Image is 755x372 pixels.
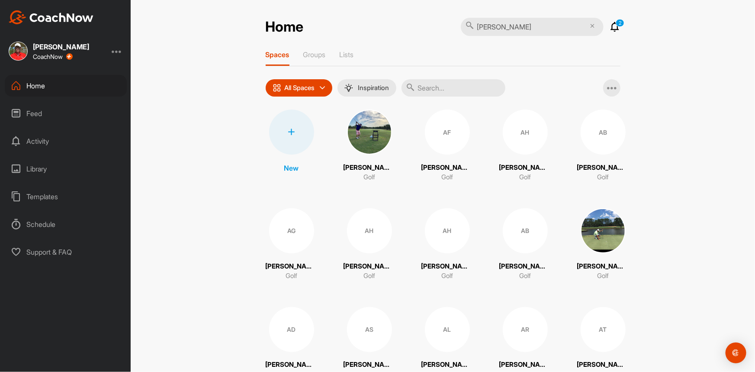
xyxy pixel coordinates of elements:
[273,84,281,92] img: icon
[347,208,392,253] div: AH
[421,262,473,272] p: [PERSON_NAME]
[344,110,395,182] a: [PERSON_NAME]Golf
[9,42,28,61] img: square_9011ed703bdf34dddc69f87129ca1fc2.jpg
[33,53,73,60] div: CoachNow
[269,307,314,352] div: AD
[303,50,326,59] p: Groups
[519,172,531,182] p: Golf
[425,307,470,352] div: AL
[726,343,746,363] div: Open Intercom Messenger
[9,10,93,24] img: CoachNow
[441,271,453,281] p: Golf
[425,110,470,155] div: AF
[286,271,297,281] p: Golf
[499,163,551,173] p: [PERSON_NAME]
[597,271,609,281] p: Golf
[577,208,629,281] a: [PERSON_NAME]Golf
[284,163,299,173] p: New
[340,50,354,59] p: Lists
[581,110,626,155] div: AB
[266,208,318,281] a: AG[PERSON_NAME]Golf
[344,262,395,272] p: [PERSON_NAME]
[344,360,395,370] p: [PERSON_NAME]
[266,19,304,36] h2: Home
[5,130,127,152] div: Activity
[577,163,629,173] p: [PERSON_NAME]
[5,158,127,180] div: Library
[499,360,551,370] p: [PERSON_NAME]
[402,79,505,97] input: Search...
[421,208,473,281] a: AH[PERSON_NAME]Golf
[421,360,473,370] p: [PERSON_NAME]
[269,208,314,253] div: AG
[5,103,127,124] div: Feed
[363,172,375,182] p: Golf
[499,208,551,281] a: AB[PERSON_NAME]Golf
[581,307,626,352] div: AT
[499,110,551,182] a: AH[PERSON_NAME]Golf
[581,208,626,253] img: square_937d7000b8709369284fc8976758372e.jpg
[266,50,289,59] p: Spaces
[421,110,473,182] a: AF[PERSON_NAME]Golf
[285,84,315,91] p: All Spaces
[519,271,531,281] p: Golf
[347,307,392,352] div: AS
[33,43,89,50] div: [PERSON_NAME]
[5,241,127,263] div: Support & FAQ
[616,19,624,27] p: 2
[266,360,318,370] p: [PERSON_NAME]
[503,110,548,155] div: AH
[5,75,127,97] div: Home
[344,84,353,92] img: menuIcon
[347,110,392,155] img: square_6a2c5f456f64983ec7194669b877a3cb.jpg
[344,163,395,173] p: [PERSON_NAME]
[577,110,629,182] a: AB[PERSON_NAME]Golf
[577,360,629,370] p: [PERSON_NAME]
[461,18,604,36] input: Search posts, people or spaces...
[363,271,375,281] p: Golf
[503,307,548,352] div: AR
[441,172,453,182] p: Golf
[421,163,473,173] p: [PERSON_NAME]
[597,172,609,182] p: Golf
[499,262,551,272] p: [PERSON_NAME]
[344,208,395,281] a: AH[PERSON_NAME]Golf
[503,208,548,253] div: AB
[5,213,127,235] div: Schedule
[266,262,318,272] p: [PERSON_NAME]
[577,262,629,272] p: [PERSON_NAME]
[5,186,127,207] div: Templates
[425,208,470,253] div: AH
[358,84,389,91] p: Inspiration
